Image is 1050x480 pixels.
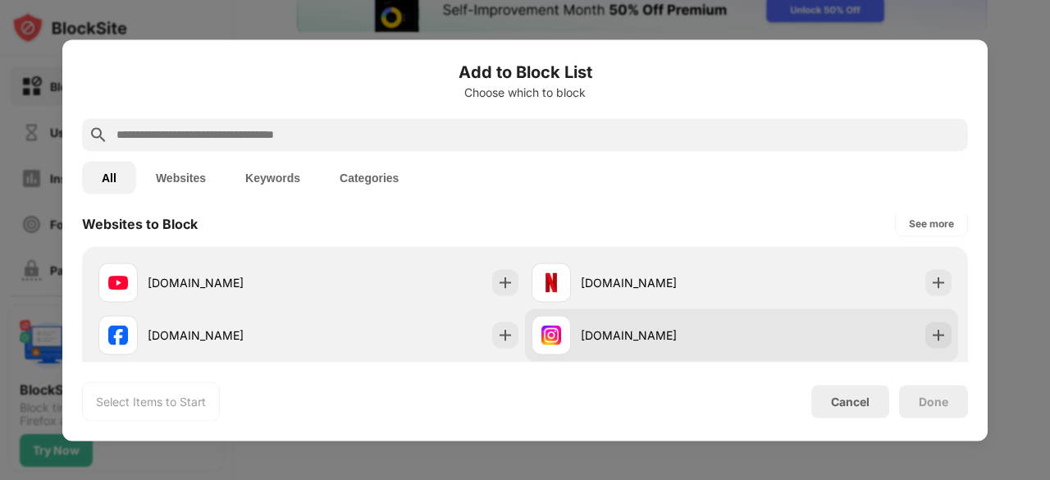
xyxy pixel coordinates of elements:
button: All [82,161,136,194]
div: Done [919,395,948,408]
div: [DOMAIN_NAME] [581,327,742,344]
div: [DOMAIN_NAME] [148,327,308,344]
div: [DOMAIN_NAME] [148,274,308,291]
button: Categories [320,161,418,194]
img: favicons [541,272,561,292]
img: search.svg [89,125,108,144]
button: Websites [136,161,226,194]
div: Select Items to Start [96,393,206,409]
img: favicons [108,272,128,292]
div: See more [909,215,954,231]
img: favicons [108,325,128,345]
div: Choose which to block [82,85,968,98]
button: Keywords [226,161,320,194]
div: Cancel [831,395,870,409]
img: favicons [541,325,561,345]
div: [DOMAIN_NAME] [581,274,742,291]
h6: Add to Block List [82,59,968,84]
div: Websites to Block [82,215,198,231]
